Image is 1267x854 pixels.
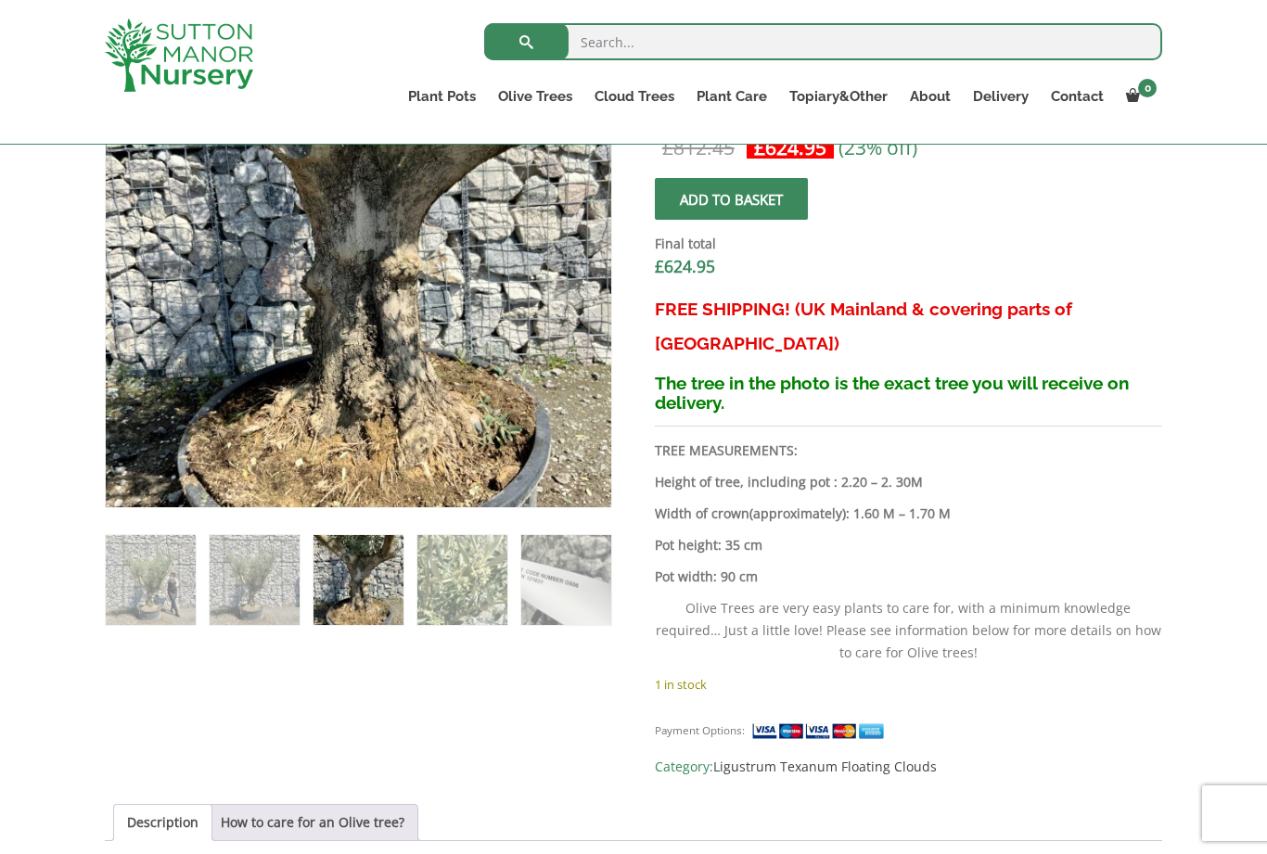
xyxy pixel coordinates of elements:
span: (23% off) [838,134,917,160]
strong: TREE MEASUREMENTS: [655,441,798,459]
a: Olive Trees [487,83,583,109]
p: 1 in stock [655,673,1162,695]
img: payment supported [751,721,890,741]
bdi: 624.95 [655,255,715,277]
h3: FREE SHIPPING! (UK Mainland & covering parts of [GEOGRAPHIC_DATA]) [655,292,1162,361]
img: Gnarled Olive Tree (Ancient) Thick Multi Stem Extra Large G506 - Image 5 [521,535,611,625]
a: Plant Pots [397,83,487,109]
a: 0 [1115,83,1162,109]
span: £ [655,255,664,277]
a: Description [127,805,198,840]
p: Olive Trees are very easy plants to care for, with a minimum knowledge required… Just a little lo... [655,597,1162,664]
strong: Pot width: 90 cm [655,567,758,585]
span: 0 [1138,79,1157,97]
small: Payment Options: [655,723,745,737]
strong: Width of crown : 1.60 M – 1.70 M [655,504,951,522]
a: Delivery [962,83,1040,109]
a: Topiary&Other [778,83,899,109]
strong: Pot height: 35 cm [655,536,762,554]
a: Contact [1040,83,1115,109]
bdi: 812.45 [662,134,735,160]
button: Add to basket [655,178,808,220]
input: Search... [484,23,1162,60]
span: £ [754,134,765,160]
a: Ligustrum Texanum Floating Clouds [713,758,937,775]
a: About [899,83,962,109]
a: Plant Care [685,83,778,109]
img: Gnarled Olive Tree (Ancient) Thick Multi Stem Extra Large G506 - Image 4 [417,535,507,625]
img: Gnarled Olive Tree (Ancient) Thick Multi Stem Extra Large G506 - Image 2 [210,535,300,625]
bdi: 624.95 [754,134,826,160]
b: Height of tree, including pot : 2.20 – 2. 30M [655,473,923,491]
span: Category: [655,756,1162,778]
img: Gnarled Olive Tree (Ancient) Thick Multi Stem Extra Large G506 [106,535,196,625]
dt: Final total [655,233,1162,255]
img: Gnarled Olive Tree (Ancient) Thick Multi Stem Extra Large G506 - Image 3 [314,535,403,625]
b: (approximately) [749,504,846,522]
span: £ [662,134,673,160]
a: How to care for an Olive tree? [221,805,404,840]
img: logo [105,19,253,92]
a: Cloud Trees [583,83,685,109]
h3: The tree in the photo is the exact tree you will receive on delivery. [655,374,1162,413]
